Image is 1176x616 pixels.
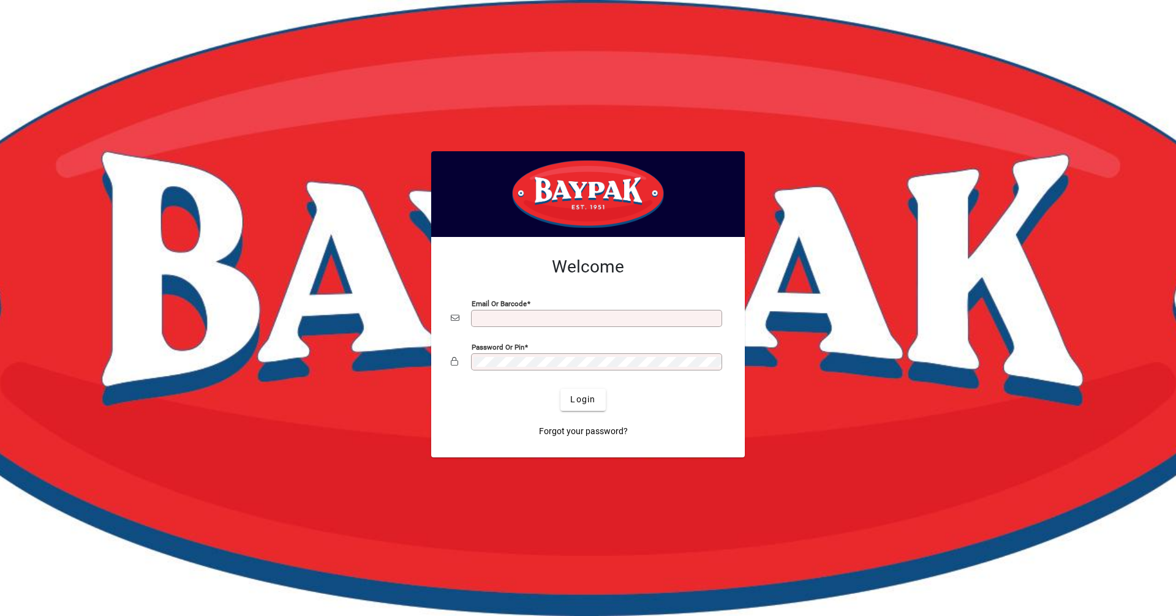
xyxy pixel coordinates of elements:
[451,257,725,277] h2: Welcome
[534,421,633,443] a: Forgot your password?
[472,299,527,307] mat-label: Email or Barcode
[472,342,524,351] mat-label: Password or Pin
[560,389,605,411] button: Login
[539,425,628,438] span: Forgot your password?
[570,393,595,406] span: Login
